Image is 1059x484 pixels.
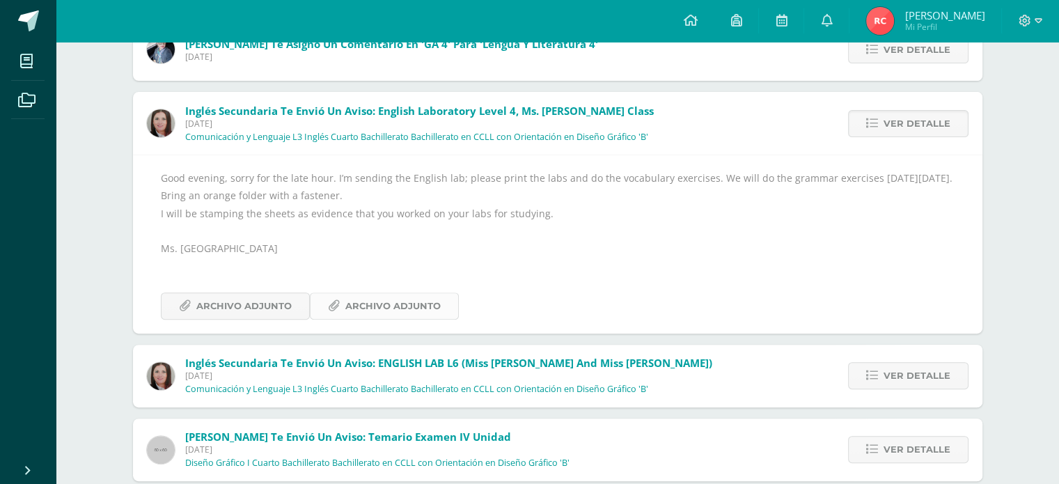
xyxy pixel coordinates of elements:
[161,169,955,319] div: Good evening, sorry for the late hour. I’m sending the English lab; please print the labs and do ...
[196,293,292,319] span: Archivo Adjunto
[884,363,950,389] span: Ver detalle
[185,444,570,455] span: [DATE]
[185,370,712,382] span: [DATE]
[147,109,175,137] img: 8af0450cf43d44e38c4a1497329761f3.png
[185,132,648,143] p: Comunicación y Lenguaje L3 Inglés Cuarto Bachillerato Bachillerato en CCLL con Orientación en Dis...
[185,356,712,370] span: Inglés Secundaria te envió un aviso: ENGLISH LAB L6 (Miss [PERSON_NAME] and Miss [PERSON_NAME])
[884,111,950,136] span: Ver detalle
[904,21,985,33] span: Mi Perfil
[147,436,175,464] img: 60x60
[884,37,950,63] span: Ver detalle
[185,37,598,51] span: [PERSON_NAME] te asignó un comentario en 'GA 4' para 'Lengua y Literatura 4'
[185,458,570,469] p: Diseño Gráfico I Cuarto Bachillerato Bachillerato en CCLL con Orientación en Diseño Gráfico 'B'
[185,118,654,130] span: [DATE]
[147,362,175,390] img: 8af0450cf43d44e38c4a1497329761f3.png
[310,292,459,320] a: Archivo Adjunto
[161,292,310,320] a: Archivo Adjunto
[185,384,648,395] p: Comunicación y Lenguaje L3 Inglés Cuarto Bachillerato Bachillerato en CCLL con Orientación en Dis...
[884,437,950,462] span: Ver detalle
[185,430,511,444] span: [PERSON_NAME] te envió un aviso: Temario Examen IV Unidad
[185,104,654,118] span: Inglés Secundaria te envió un aviso: English Laboratory Level 4, Ms. [PERSON_NAME] class
[345,293,441,319] span: Archivo Adjunto
[185,51,598,63] span: [DATE]
[904,8,985,22] span: [PERSON_NAME]
[147,36,175,63] img: 702136d6d401d1cd4ce1c6f6778c2e49.png
[866,7,894,35] img: 877964899b5cbc42c56e6a2c2f60f135.png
